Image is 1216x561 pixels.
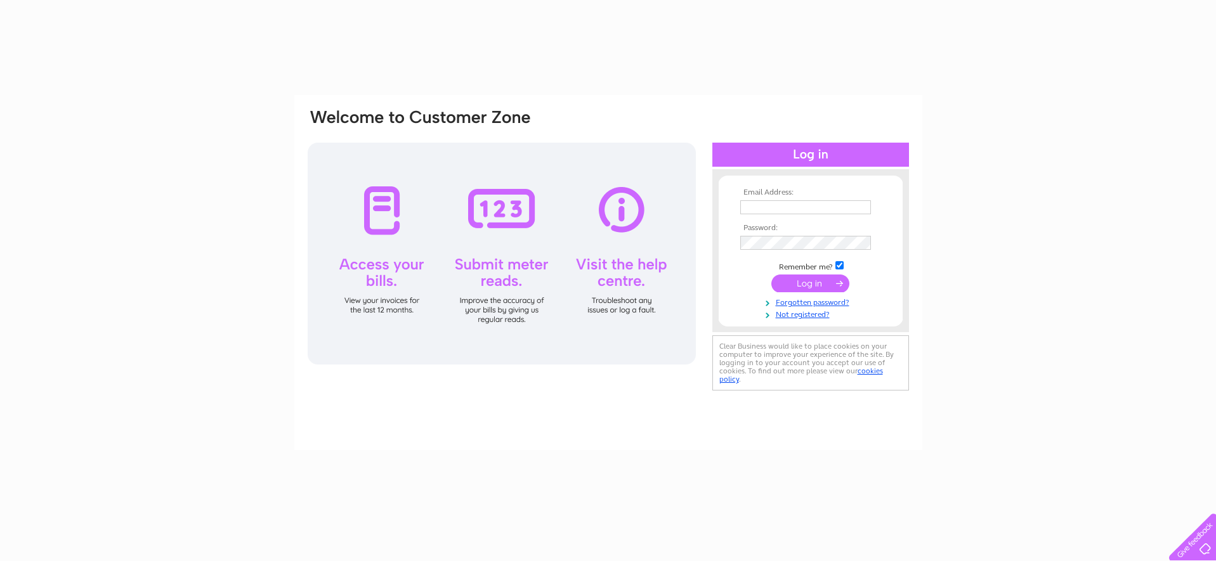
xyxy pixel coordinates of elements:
a: Not registered? [740,307,884,319]
th: Password: [737,224,884,233]
a: cookies policy [719,366,883,384]
input: Submit [771,274,849,292]
div: Clear Business would like to place cookies on your computer to improve your experience of the sit... [712,335,909,390]
th: Email Address: [737,188,884,197]
td: Remember me? [737,259,884,272]
a: Forgotten password? [740,295,884,307]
